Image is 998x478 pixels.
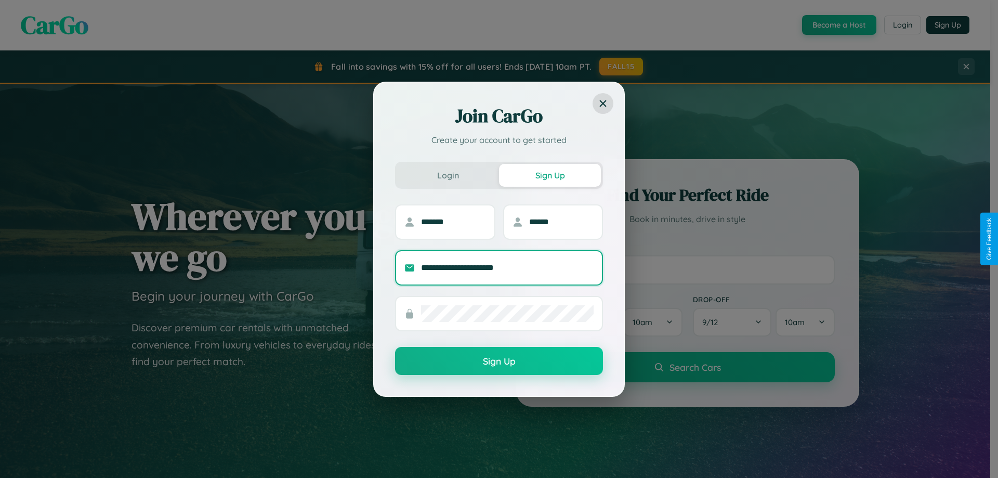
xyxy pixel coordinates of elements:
div: Give Feedback [986,218,993,260]
p: Create your account to get started [395,134,603,146]
button: Login [397,164,499,187]
button: Sign Up [499,164,601,187]
button: Sign Up [395,347,603,375]
h2: Join CarGo [395,104,603,128]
